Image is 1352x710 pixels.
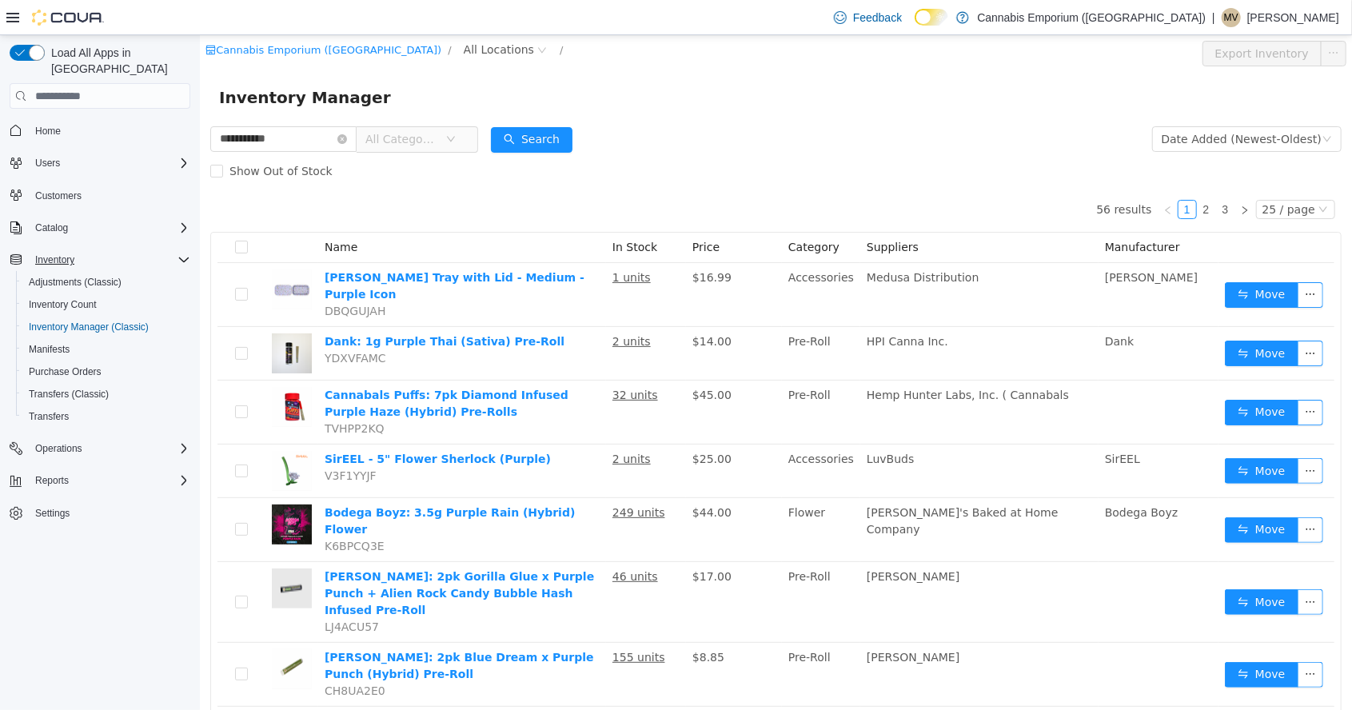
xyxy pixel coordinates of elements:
a: Purchase Orders [22,362,108,381]
span: Category [588,205,640,218]
span: Home [29,120,190,140]
td: Accessories [582,409,660,463]
a: Inventory Count [22,295,103,314]
a: 1 [979,166,996,183]
span: $44.00 [493,471,532,484]
span: LJ4ACU57 [125,585,179,598]
span: [PERSON_NAME] [667,535,760,548]
span: Medusa Distribution [667,236,779,249]
span: Hemp Hunter Labs, Inc. ( Cannabals [667,353,869,366]
span: Manifests [22,340,190,359]
button: icon: ellipsis [1098,365,1123,390]
button: icon: ellipsis [1098,627,1123,652]
nav: Complex example [10,112,190,566]
li: 2 [997,165,1016,184]
li: Previous Page [959,165,978,184]
a: Dank: 1g Purple Thai (Sativa) Pre-Roll [125,300,365,313]
span: Inventory Count [22,295,190,314]
li: 3 [1016,165,1035,184]
a: icon: shopCannabis Emporium ([GEOGRAPHIC_DATA]) [6,9,241,21]
span: V3F1YYJF [125,434,177,447]
button: icon: searchSearch [291,92,373,118]
u: 32 units [413,353,458,366]
span: All Locations [264,6,334,23]
span: Inventory Manager [19,50,201,75]
td: Accessories [582,228,660,292]
span: Settings [35,507,70,520]
p: [PERSON_NAME] [1247,8,1339,27]
div: 25 / page [1063,166,1115,183]
button: Users [3,152,197,174]
button: Customers [3,184,197,207]
span: Price [493,205,520,218]
img: Cova [32,10,104,26]
span: Customers [35,189,82,202]
span: [PERSON_NAME] [667,616,760,628]
span: Purchase Orders [22,362,190,381]
span: [PERSON_NAME] [905,236,998,249]
a: Adjustments (Classic) [22,273,128,292]
p: | [1212,8,1215,27]
span: Show Out of Stock [23,130,139,142]
button: Catalog [3,217,197,239]
u: 1 units [413,236,451,249]
a: Customers [29,186,88,205]
span: Transfers [29,410,69,423]
a: 2 [998,166,1015,183]
span: Manifests [29,343,70,356]
span: Dank [905,300,934,313]
button: Export Inventory [1003,6,1122,31]
button: Inventory Count [16,293,197,316]
li: 1 [978,165,997,184]
button: icon: swapMove [1025,305,1099,331]
span: $45.00 [493,353,532,366]
span: DBQGUJAH [125,269,186,282]
i: icon: down [246,99,256,110]
a: [PERSON_NAME]: 2pk Blue Dream x Purple Punch (Hybrid) Pre-Roll [125,616,394,645]
button: icon: ellipsis [1121,6,1147,31]
span: MV [1224,8,1238,27]
input: Dark Mode [915,9,948,26]
span: In Stock [413,205,457,218]
span: Operations [35,442,82,455]
i: icon: right [1040,170,1050,180]
a: Transfers (Classic) [22,385,115,404]
button: Transfers (Classic) [16,383,197,405]
span: All Categories [166,96,238,112]
span: Suppliers [667,205,719,218]
span: Inventory Manager (Classic) [22,317,190,337]
span: YDXVFAMC [125,317,186,329]
button: icon: ellipsis [1098,554,1123,580]
span: Transfers (Classic) [22,385,190,404]
button: Transfers [16,405,197,428]
div: Date Added (Newest-Oldest) [962,92,1122,116]
button: Home [3,118,197,142]
div: Michael Valentin [1222,8,1241,27]
span: Operations [29,439,190,458]
span: Inventory [29,250,190,269]
span: Bodega Boyz [905,471,978,484]
button: Inventory Manager (Classic) [16,316,197,338]
img: SirEEL - 5" Flower Sherlock (Purple) hero shot [72,416,112,456]
span: Home [35,125,61,138]
a: [PERSON_NAME]: 2pk Gorilla Glue x Purple Punch + Alien Rock Candy Bubble Hash Infused Pre-Roll [125,535,394,581]
span: $25.00 [493,417,532,430]
td: Pre-Roll [582,345,660,409]
i: icon: down [1123,99,1132,110]
button: Purchase Orders [16,361,197,383]
span: SirEEL [905,417,940,430]
u: 249 units [413,471,465,484]
img: Cannabals Puffs: 7pk Diamond Infused Purple Haze (Hybrid) Pre-Rolls hero shot [72,352,112,392]
span: Catalog [29,218,190,237]
button: Operations [3,437,197,460]
td: Pre-Roll [582,608,660,672]
span: $16.99 [493,236,532,249]
button: Inventory [3,249,197,271]
td: Pre-Roll [582,292,660,345]
span: HPI Canna Inc. [667,300,748,313]
button: icon: swapMove [1025,365,1099,390]
span: Purchase Orders [29,365,102,378]
span: Users [29,154,190,173]
button: Users [29,154,66,173]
